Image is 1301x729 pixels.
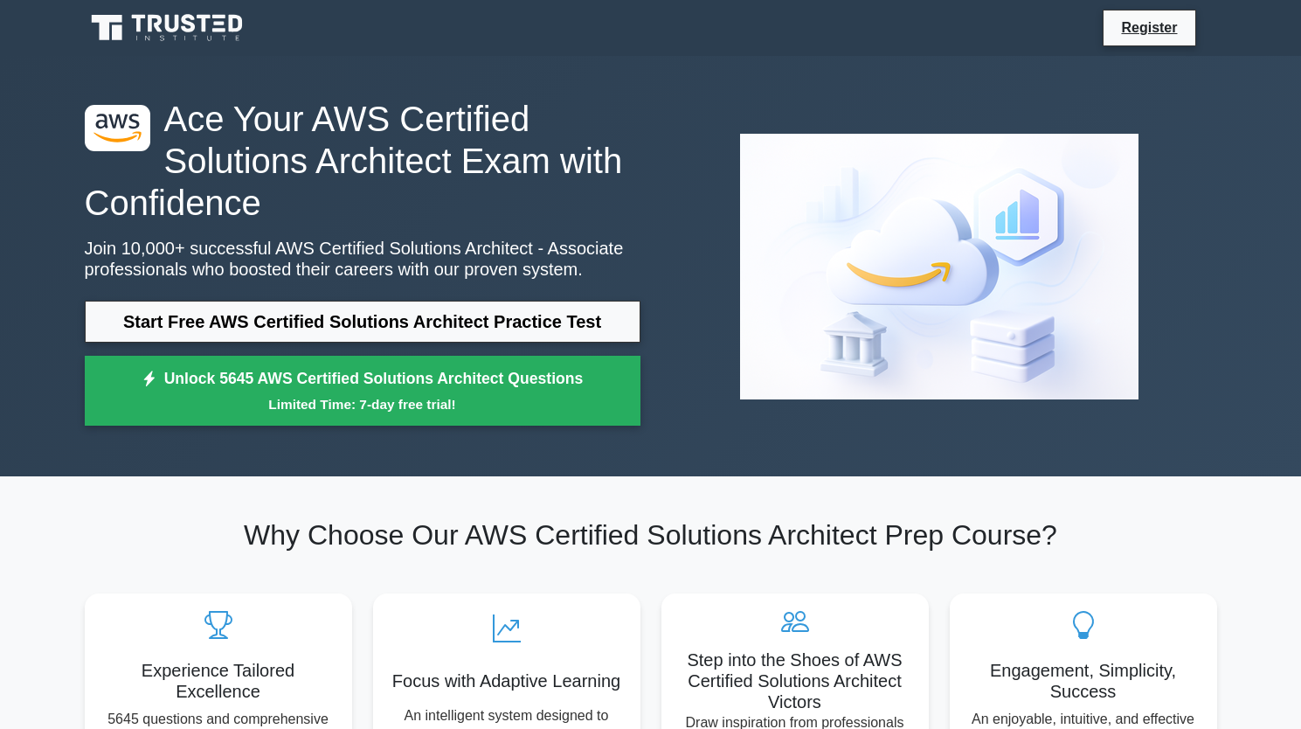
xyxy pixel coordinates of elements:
[107,394,619,414] small: Limited Time: 7-day free trial!
[85,98,640,224] h1: Ace Your AWS Certified Solutions Architect Exam with Confidence
[387,670,626,691] h5: Focus with Adaptive Learning
[85,356,640,426] a: Unlock 5645 AWS Certified Solutions Architect QuestionsLimited Time: 7-day free trial!
[85,238,640,280] p: Join 10,000+ successful AWS Certified Solutions Architect - Associate professionals who boosted t...
[675,649,915,712] h5: Step into the Shoes of AWS Certified Solutions Architect Victors
[85,301,640,343] a: Start Free AWS Certified Solutions Architect Practice Test
[85,518,1217,552] h2: Why Choose Our AWS Certified Solutions Architect Prep Course?
[726,120,1152,413] img: AWS Certified Solutions Architect - Associate Preview
[964,660,1203,702] h5: Engagement, Simplicity, Success
[1111,17,1187,38] a: Register
[99,660,338,702] h5: Experience Tailored Excellence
